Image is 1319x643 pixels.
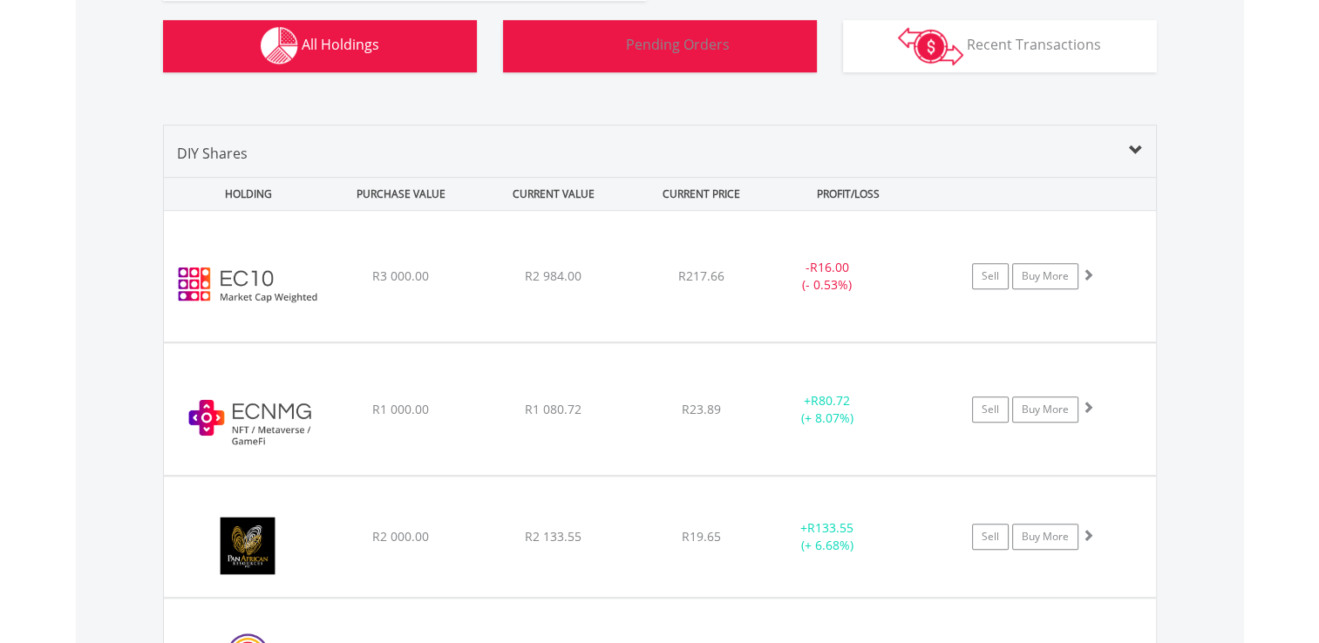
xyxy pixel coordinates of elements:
[302,35,379,54] span: All Holdings
[261,27,298,64] img: holdings-wht.png
[811,392,850,409] span: R80.72
[173,498,323,592] img: EQU.ZA.PAN.png
[525,401,581,417] span: R1 080.72
[810,259,849,275] span: R16.00
[173,233,323,337] img: EC10.EC.EC10.png
[327,178,476,210] div: PURCHASE VALUE
[762,259,894,294] div: - (- 0.53%)
[1012,263,1078,289] a: Buy More
[163,20,477,72] button: All Holdings
[1012,524,1078,550] a: Buy More
[682,528,721,545] span: R19.65
[165,178,323,210] div: HOLDING
[503,20,817,72] button: Pending Orders
[525,267,581,284] span: R2 984.00
[972,263,1009,289] a: Sell
[898,27,963,65] img: transactions-zar-wht.png
[843,20,1157,72] button: Recent Transactions
[631,178,770,210] div: CURRENT PRICE
[372,528,429,545] span: R2 000.00
[626,35,730,54] span: Pending Orders
[525,528,581,545] span: R2 133.55
[762,519,894,554] div: + (+ 6.68%)
[372,267,429,284] span: R3 000.00
[173,365,323,470] img: ECNMG.EC.ECNMG.png
[774,178,923,210] div: PROFIT/LOSS
[972,524,1009,550] a: Sell
[762,392,894,427] div: + (+ 8.07%)
[682,401,721,417] span: R23.89
[807,519,853,536] span: R133.55
[1012,396,1078,423] a: Buy More
[967,35,1101,54] span: Recent Transactions
[372,401,429,417] span: R1 000.00
[177,144,248,163] span: DIY Shares
[678,267,724,284] span: R217.66
[972,396,1009,423] a: Sell
[479,178,629,210] div: CURRENT VALUE
[589,27,622,64] img: pending_instructions-wht.png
